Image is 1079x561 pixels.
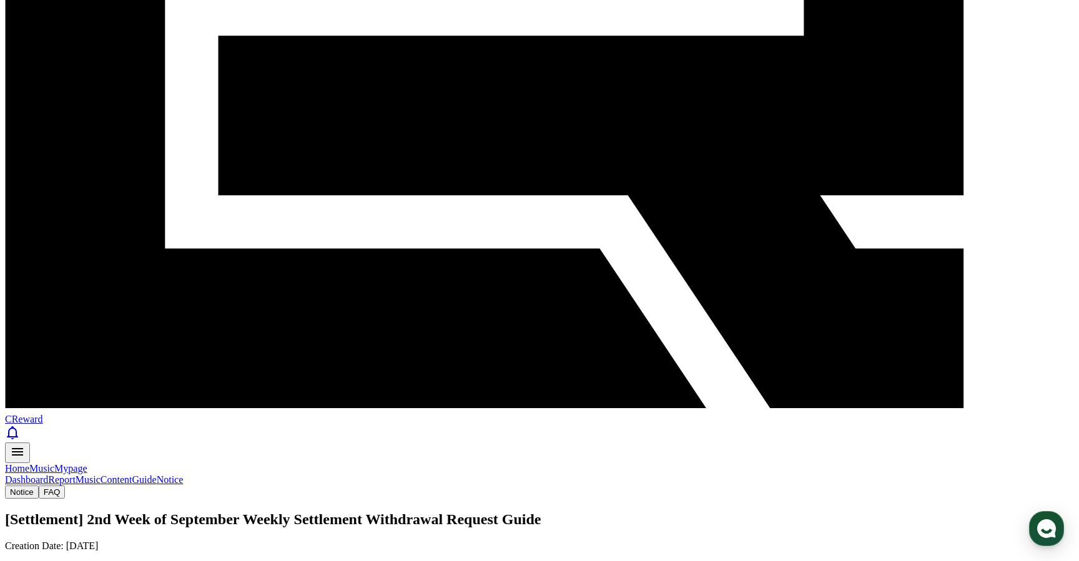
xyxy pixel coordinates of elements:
a: Music [29,463,54,474]
button: FAQ [39,485,66,499]
span: Messages [104,415,140,425]
a: Report [48,474,76,485]
a: Messages [82,396,161,427]
span: Creation Date: [DATE] [5,540,98,551]
span: Home [32,414,54,424]
button: Notice [5,485,39,499]
a: Guide [132,474,157,485]
h2: [Settlement] 2nd Week of September Weekly Settlement Withdrawal Request Guide [5,511,1074,528]
a: Settings [161,396,240,427]
a: Notice [157,474,184,485]
a: Mypage [54,463,87,474]
a: Notice [5,486,39,497]
span: Settings [185,414,215,424]
a: Dashboard [5,474,48,485]
a: Home [5,463,29,474]
a: FAQ [39,486,66,497]
span: CReward [5,414,42,424]
a: Content [101,474,132,485]
a: CReward [5,402,1074,424]
a: Music [76,474,101,485]
a: Home [4,396,82,427]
